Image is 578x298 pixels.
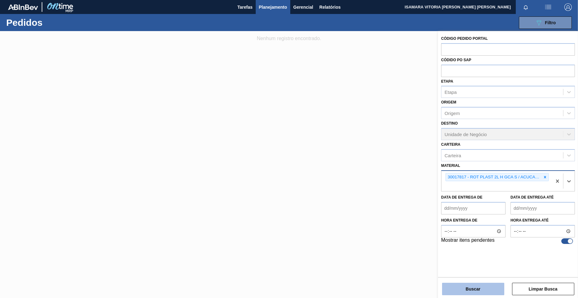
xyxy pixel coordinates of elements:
img: userActions [544,3,552,11]
button: Filtro [519,16,572,29]
label: Data de Entrega de [441,195,482,199]
span: Planejamento [259,3,287,11]
img: Logout [564,3,572,11]
label: Material [441,163,460,168]
label: Destino [441,121,458,126]
label: Códido PO SAP [441,58,471,62]
span: Gerencial [293,3,313,11]
div: Origem [445,111,460,116]
span: Tarefas [237,3,253,11]
label: Código Pedido Portal [441,36,488,41]
div: Carteira [445,153,461,158]
button: Notificações [516,3,536,11]
label: Hora entrega de [441,216,506,225]
img: TNhmsLtSVTkK8tSr43FrP2fwEKptu5GPRR3wAAAABJRU5ErkJggg== [8,4,38,10]
label: Carteira [441,142,460,147]
input: dd/mm/yyyy [441,202,506,214]
div: Etapa [445,89,457,95]
label: Data de Entrega até [510,195,554,199]
label: Origem [441,100,456,104]
label: Mostrar itens pendentes [441,237,495,245]
div: 30017817 - ROT PLAST 2L H GCA S / ACUCAR NIV23 [446,173,542,181]
input: dd/mm/yyyy [510,202,575,214]
label: Etapa [441,79,453,84]
span: Relatórios [319,3,341,11]
span: Filtro [545,20,556,25]
label: Hora entrega até [510,216,575,225]
h1: Pedidos [6,19,99,26]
